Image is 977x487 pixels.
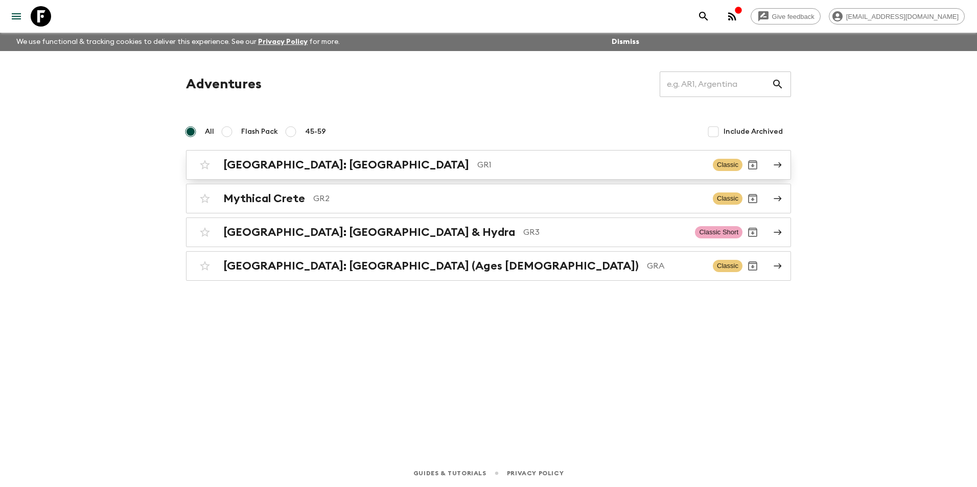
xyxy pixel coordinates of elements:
[713,192,742,205] span: Classic
[186,74,262,94] h1: Adventures
[742,256,763,276] button: Archive
[186,217,791,247] a: [GEOGRAPHIC_DATA]: [GEOGRAPHIC_DATA] & HydraGR3Classic ShortArchive
[186,184,791,213] a: Mythical CreteGR2ClassicArchive
[258,38,308,45] a: Privacy Policy
[647,260,705,272] p: GRA
[223,259,639,273] h2: [GEOGRAPHIC_DATA]: [GEOGRAPHIC_DATA] (Ages [DEMOGRAPHIC_DATA])
[742,155,763,175] button: Archive
[305,127,326,137] span: 45-59
[186,150,791,180] a: [GEOGRAPHIC_DATA]: [GEOGRAPHIC_DATA]GR1ClassicArchive
[223,226,515,239] h2: [GEOGRAPHIC_DATA]: [GEOGRAPHIC_DATA] & Hydra
[186,251,791,281] a: [GEOGRAPHIC_DATA]: [GEOGRAPHIC_DATA] (Ages [DEMOGRAPHIC_DATA])GRAClassicArchive
[507,468,564,479] a: Privacy Policy
[223,158,469,172] h2: [GEOGRAPHIC_DATA]: [GEOGRAPHIC_DATA]
[724,127,783,137] span: Include Archived
[766,13,820,20] span: Give feedback
[313,192,705,205] p: GR2
[713,260,742,272] span: Classic
[751,8,821,25] a: Give feedback
[742,188,763,209] button: Archive
[713,159,742,171] span: Classic
[693,6,714,27] button: search adventures
[413,468,486,479] a: Guides & Tutorials
[609,35,642,49] button: Dismiss
[829,8,965,25] div: [EMAIL_ADDRESS][DOMAIN_NAME]
[12,33,344,51] p: We use functional & tracking cookies to deliver this experience. See our for more.
[6,6,27,27] button: menu
[477,159,705,171] p: GR1
[223,192,305,205] h2: Mythical Crete
[695,226,742,238] span: Classic Short
[660,70,772,99] input: e.g. AR1, Argentina
[841,13,964,20] span: [EMAIL_ADDRESS][DOMAIN_NAME]
[742,222,763,242] button: Archive
[523,226,687,238] p: GR3
[205,127,214,137] span: All
[241,127,278,137] span: Flash Pack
